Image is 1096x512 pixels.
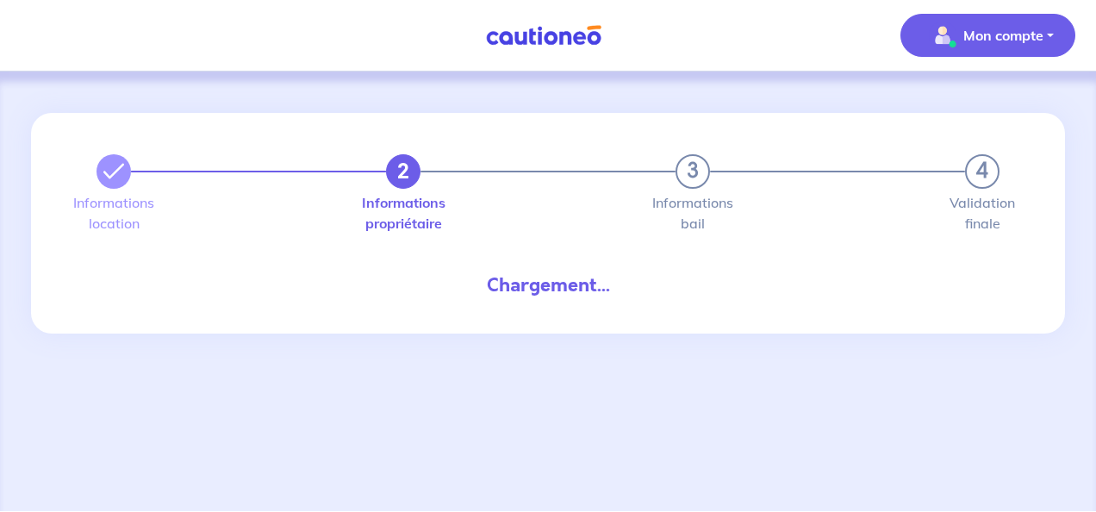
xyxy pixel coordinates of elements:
[929,22,956,49] img: illu_account_valid_menu.svg
[963,25,1043,46] p: Mon compte
[97,196,131,230] label: Informations location
[900,14,1075,57] button: illu_account_valid_menu.svgMon compte
[83,272,1013,299] div: Chargement...
[676,196,710,230] label: Informations bail
[386,154,420,189] button: 2
[386,196,420,230] label: Informations propriétaire
[479,25,608,47] img: Cautioneo
[965,196,999,230] label: Validation finale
